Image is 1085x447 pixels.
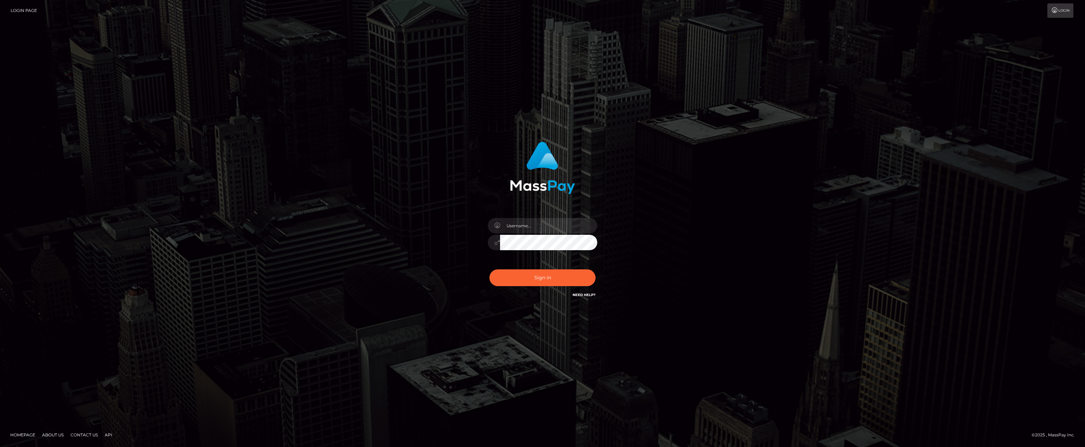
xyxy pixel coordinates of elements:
[510,142,575,194] img: MassPay Login
[573,293,596,297] a: Need Help?
[39,430,66,440] a: About Us
[102,430,115,440] a: API
[1032,431,1080,439] div: © 2025 , MassPay Inc.
[500,218,597,233] input: Username...
[68,430,101,440] a: Contact Us
[11,3,37,18] a: Login Page
[489,269,596,286] button: Sign in
[1047,3,1073,18] a: Login
[8,430,38,440] a: Homepage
